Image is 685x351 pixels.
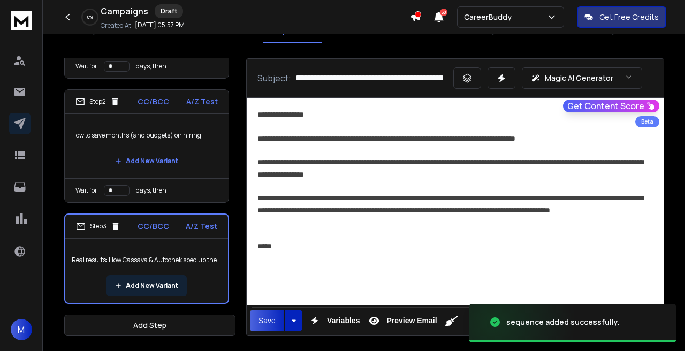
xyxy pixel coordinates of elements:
li: Step3CC/BCCA/Z TestReal results: How Cassava & Autochek sped up their hiringAdd New Variant [64,213,229,304]
div: Step 3 [76,222,120,231]
p: Get Free Credits [599,12,659,22]
div: Beta [635,116,659,127]
p: CC/BCC [138,221,169,232]
p: 0 % [87,14,93,20]
p: [DATE] 05:57 PM [135,21,185,29]
p: Magic AI Generator [545,73,613,83]
h1: Campaigns [101,5,148,18]
p: Wait for [75,186,97,195]
button: Get Content Score [563,100,659,112]
p: CC/BCC [138,96,169,107]
p: CareerBuddy [464,12,516,22]
button: Clean HTML [442,310,462,331]
p: Real results: How Cassava & Autochek sped up their hiring [72,245,222,275]
div: Draft [155,4,183,18]
p: Created At: [101,21,133,30]
button: M [11,319,32,340]
p: How to save months (and budgets) on hiring [71,120,222,150]
span: 50 [440,9,447,16]
span: Variables [325,316,362,325]
img: logo [11,11,32,30]
p: days, then [136,62,166,71]
button: Preview Email [364,310,439,331]
div: sequence added successfully. [506,317,620,327]
p: Wait for [75,62,97,71]
p: days, then [136,186,166,195]
span: Preview Email [384,316,439,325]
button: Save [250,310,284,331]
button: Add New Variant [106,150,187,172]
div: Step 2 [75,97,120,106]
li: Step2CC/BCCA/Z TestHow to save months (and budgets) on hiringAdd New VariantWait fordays, then [64,89,229,203]
button: Variables [305,310,362,331]
button: Magic AI Generator [522,67,642,89]
button: Add New Variant [106,275,187,296]
p: Subject: [257,72,291,85]
button: Get Free Credits [577,6,666,28]
p: A/Z Test [186,221,217,232]
p: A/Z Test [186,96,218,107]
button: Add Step [64,315,235,336]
